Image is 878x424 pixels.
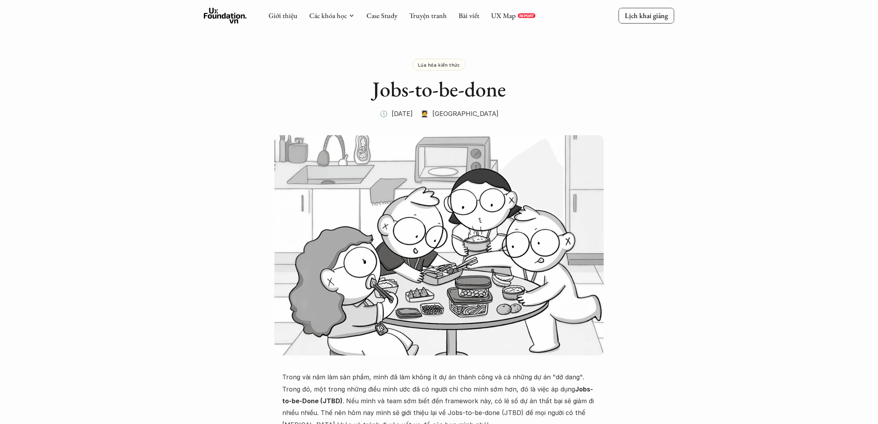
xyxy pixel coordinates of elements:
p: 🕔 [DATE] [380,108,413,120]
a: Giới thiệu [268,11,298,20]
a: REPORT [518,13,535,18]
p: Lịch khai giảng [625,11,668,20]
p: 🧑‍🎓 [GEOGRAPHIC_DATA] [421,108,499,120]
a: Case Study [366,11,397,20]
a: Các khóa học [309,11,347,20]
p: Lúa hóa kiến thức [418,62,460,67]
p: REPORT [519,13,534,18]
a: Bài viết [459,11,479,20]
h1: Jobs-to-be-done [282,76,596,102]
a: Truyện tranh [409,11,447,20]
a: UX Map [491,11,516,20]
a: Lịch khai giảng [619,8,674,23]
